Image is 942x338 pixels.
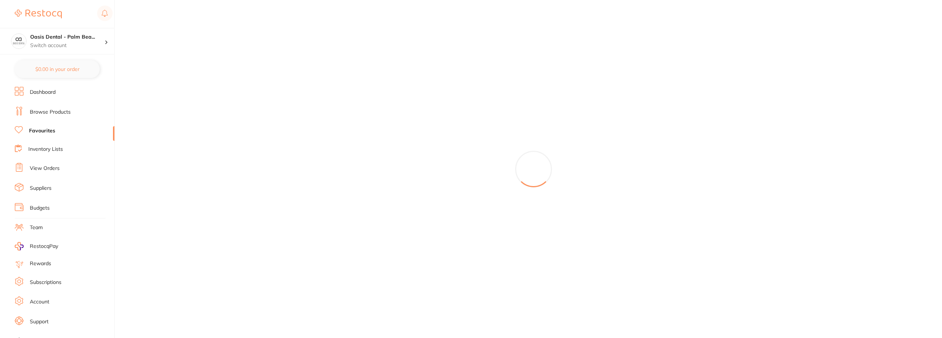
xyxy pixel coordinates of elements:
[15,242,58,250] a: RestocqPay
[15,60,100,78] button: $0.00 in your order
[11,34,26,49] img: Oasis Dental - Palm Beach
[29,127,55,135] a: Favourites
[15,242,24,250] img: RestocqPay
[30,42,105,49] p: Switch account
[15,6,62,22] a: Restocq Logo
[28,146,63,153] a: Inventory Lists
[30,224,43,231] a: Team
[30,108,71,116] a: Browse Products
[30,279,61,286] a: Subscriptions
[30,318,49,325] a: Support
[30,185,52,192] a: Suppliers
[30,33,105,41] h4: Oasis Dental - Palm Beach
[30,298,49,306] a: Account
[15,10,62,18] img: Restocq Logo
[30,260,51,267] a: Rewards
[30,89,56,96] a: Dashboard
[30,204,50,212] a: Budgets
[30,165,60,172] a: View Orders
[30,243,58,250] span: RestocqPay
